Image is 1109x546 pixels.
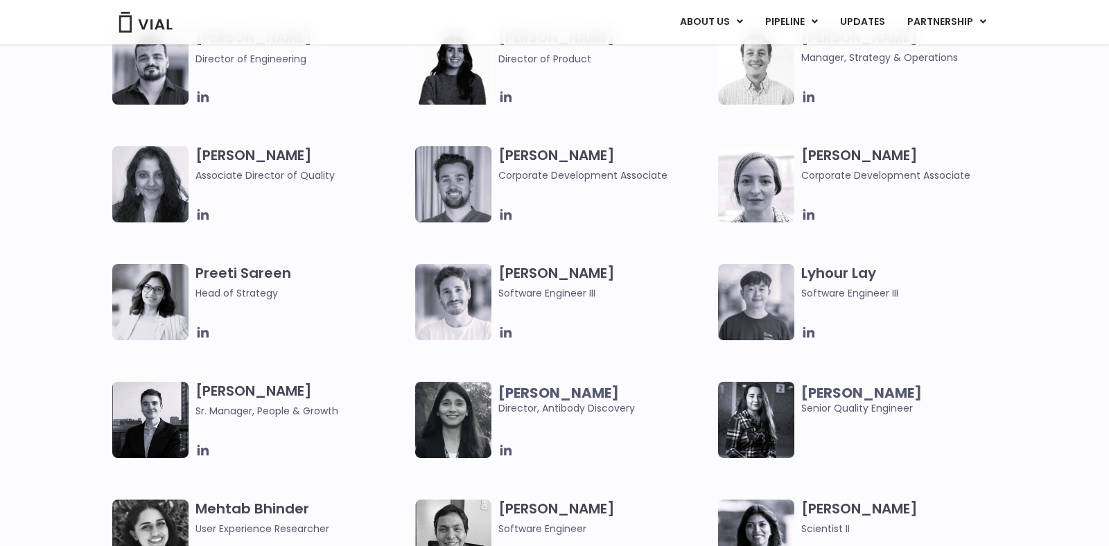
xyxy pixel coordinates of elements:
[801,385,1014,416] span: Senior Quality Engineer
[498,521,711,536] span: Software Engineer
[498,264,711,301] h3: [PERSON_NAME]
[498,385,711,416] span: Director, Antibody Discovery
[195,500,408,536] h3: Mehtab Bhinder
[112,382,189,458] img: Smiling man named Owen
[415,264,491,340] img: Headshot of smiling man named Fran
[195,264,408,301] h3: Preeti Sareen
[195,168,408,183] span: Associate Director of Quality
[829,10,896,34] a: UPDATES
[195,28,408,67] h3: [PERSON_NAME]
[195,285,408,301] span: Head of Strategy
[801,28,1014,65] h3: [PERSON_NAME]
[498,168,711,183] span: Corporate Development Associate
[118,12,173,33] img: Vial Logo
[195,382,408,419] h3: [PERSON_NAME]
[801,285,1014,301] span: Software Engineer III
[801,521,1014,536] span: Scientist II
[498,28,711,67] h3: [PERSON_NAME]
[718,146,794,222] img: Headshot of smiling woman named Beatrice
[754,10,828,34] a: PIPELINEMenu Toggle
[112,28,189,105] img: Igor
[415,382,491,458] img: Headshot of smiling woman named Swati
[195,146,408,183] h3: [PERSON_NAME]
[195,403,408,419] span: Sr. Manager, People & Growth
[112,146,189,222] img: Headshot of smiling woman named Bhavika
[195,52,306,66] span: Director of Engineering
[801,146,1014,183] h3: [PERSON_NAME]
[415,146,491,222] img: Image of smiling man named Thomas
[801,383,922,403] b: [PERSON_NAME]
[498,500,711,536] h3: [PERSON_NAME]
[718,28,794,105] img: Kyle Mayfield
[801,500,1014,536] h3: [PERSON_NAME]
[195,521,408,536] span: User Experience Researcher
[498,383,619,403] b: [PERSON_NAME]
[669,10,753,34] a: ABOUT USMenu Toggle
[801,168,1014,183] span: Corporate Development Associate
[718,264,794,340] img: Ly
[498,52,591,66] span: Director of Product
[801,50,1014,65] span: Manager, Strategy & Operations
[415,28,491,105] img: Smiling woman named Ira
[801,264,1014,301] h3: Lyhour Lay
[112,264,189,340] img: Image of smiling woman named Pree
[498,146,711,183] h3: [PERSON_NAME]
[498,285,711,301] span: Software Engineer III
[896,10,997,34] a: PARTNERSHIPMenu Toggle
